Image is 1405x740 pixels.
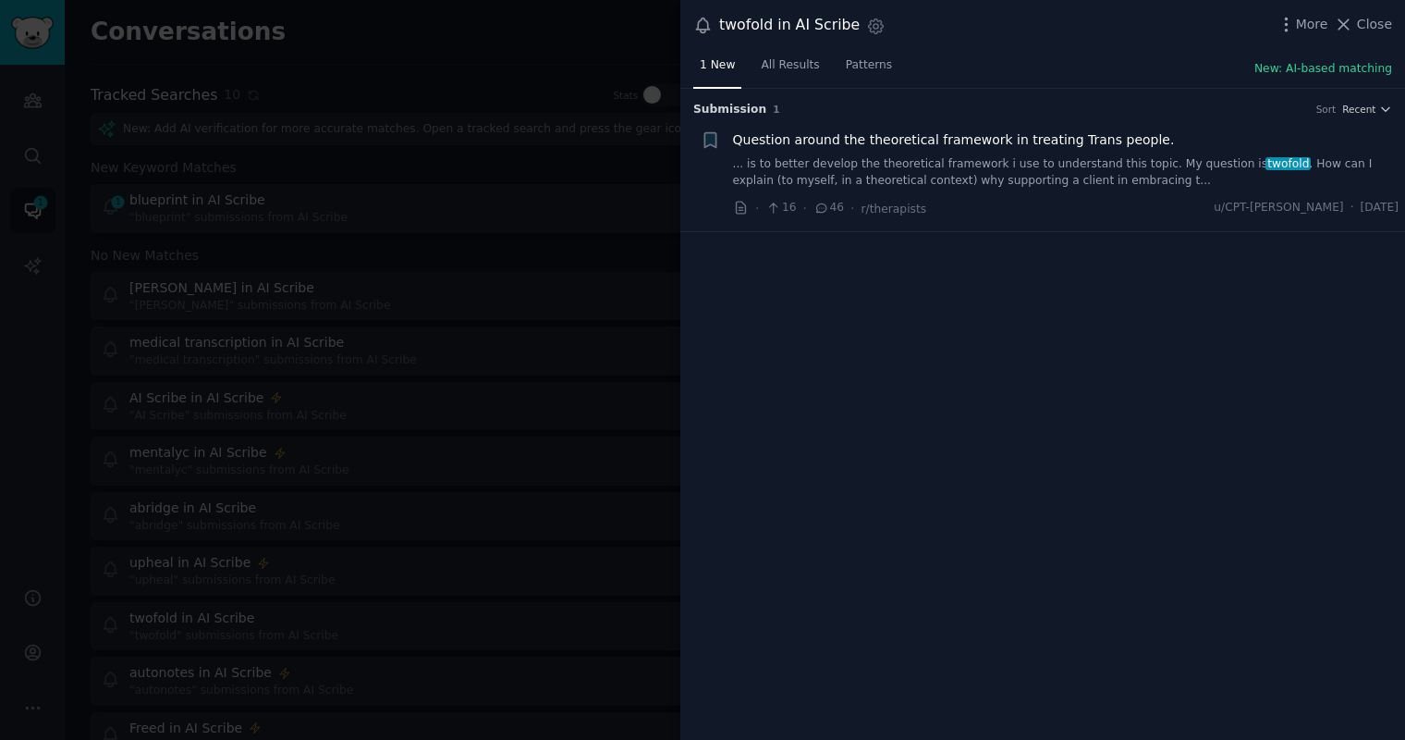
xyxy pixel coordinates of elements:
[1265,157,1311,170] span: twofold
[846,57,892,74] span: Patterns
[803,199,807,218] span: ·
[1350,200,1354,216] span: ·
[1296,15,1328,34] span: More
[755,199,759,218] span: ·
[765,200,796,216] span: 16
[813,200,844,216] span: 46
[1316,103,1337,116] div: Sort
[754,51,825,89] a: All Results
[693,102,766,118] span: Submission
[1342,103,1375,116] span: Recent
[733,130,1175,150] a: Question around the theoretical framework in treating Trans people.
[761,57,819,74] span: All Results
[693,51,741,89] a: 1 New
[719,14,860,37] div: twofold in AI Scribe
[1254,61,1392,78] button: New: AI-based matching
[1342,103,1392,116] button: Recent
[1334,15,1392,34] button: Close
[850,199,854,218] span: ·
[700,57,735,74] span: 1 New
[1361,200,1399,216] span: [DATE]
[839,51,898,89] a: Patterns
[1357,15,1392,34] span: Close
[861,203,927,216] span: r/therapists
[733,156,1399,189] a: ... is to better develop the theoretical framework i use to understand this topic. My question is...
[773,104,779,115] span: 1
[1277,15,1328,34] button: More
[1214,200,1343,216] span: u/CPT-[PERSON_NAME]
